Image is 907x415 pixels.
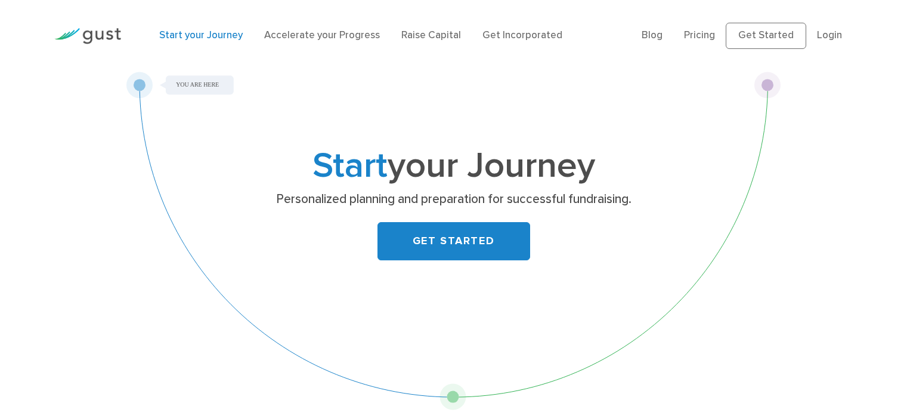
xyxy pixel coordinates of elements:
a: Get Incorporated [482,29,562,41]
p: Personalized planning and preparation for successful fundraising. [222,191,685,208]
a: Pricing [684,29,715,41]
a: Get Started [726,23,806,49]
a: GET STARTED [377,222,530,260]
a: Accelerate your Progress [264,29,380,41]
a: Blog [642,29,663,41]
img: Gust Logo [54,28,121,44]
a: Start your Journey [159,29,243,41]
span: Start [312,145,388,187]
h1: your Journey [218,150,689,183]
a: Login [817,29,842,41]
a: Raise Capital [401,29,461,41]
